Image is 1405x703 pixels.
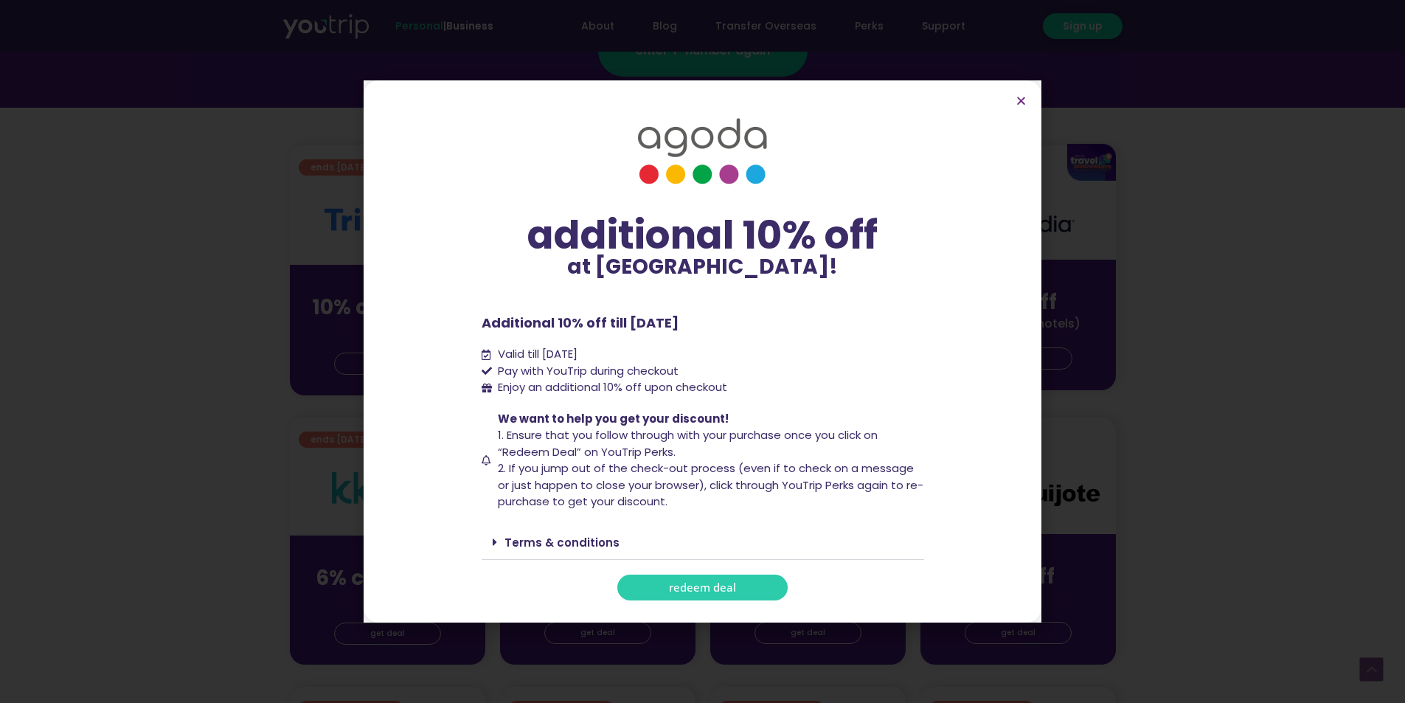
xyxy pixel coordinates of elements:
span: Pay with YouTrip during checkout [494,363,679,380]
span: 1. Ensure that you follow through with your purchase once you click on “Redeem Deal” on YouTrip P... [498,427,878,460]
div: additional 10% off [482,214,924,257]
span: 2. If you jump out of the check-out process (even if to check on a message or just happen to clos... [498,460,923,509]
span: We want to help you get your discount! [498,411,729,426]
a: Terms & conditions [504,535,620,550]
a: redeem deal [617,575,788,600]
span: Enjoy an additional 10% off upon checkout [498,379,727,395]
span: Valid till [DATE] [494,346,577,363]
p: Additional 10% off till [DATE] [482,313,924,333]
span: redeem deal [669,582,736,593]
p: at [GEOGRAPHIC_DATA]! [482,257,924,277]
a: Close [1016,95,1027,106]
div: Terms & conditions [482,525,924,560]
